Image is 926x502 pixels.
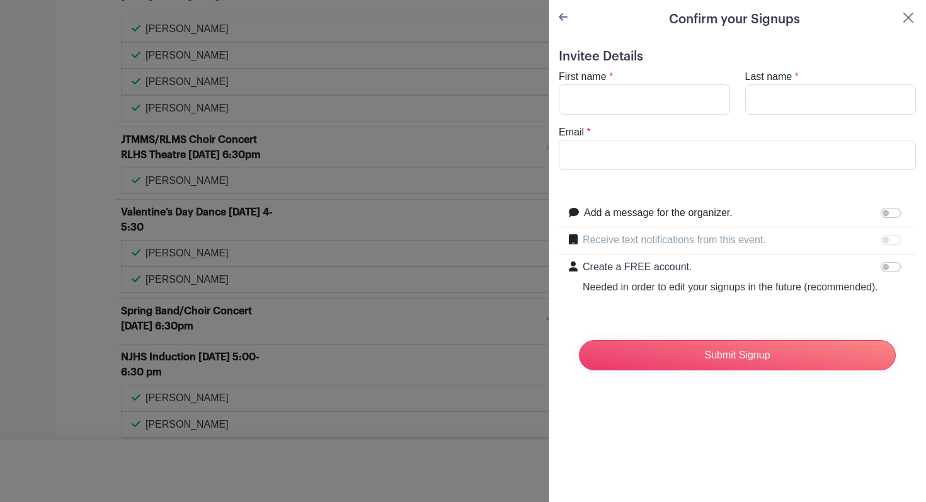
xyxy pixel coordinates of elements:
input: Submit Signup [579,340,896,370]
h5: Invitee Details [559,49,916,64]
p: Needed in order to edit your signups in the future (recommended). [583,280,878,295]
label: First name [559,69,607,84]
h5: Confirm your Signups [669,10,800,29]
label: Email [559,125,584,140]
label: Receive text notifications from this event. [583,232,766,248]
p: Create a FREE account. [583,260,878,275]
button: Close [901,10,916,25]
label: Last name [745,69,792,84]
label: Add a message for the organizer. [584,205,733,220]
